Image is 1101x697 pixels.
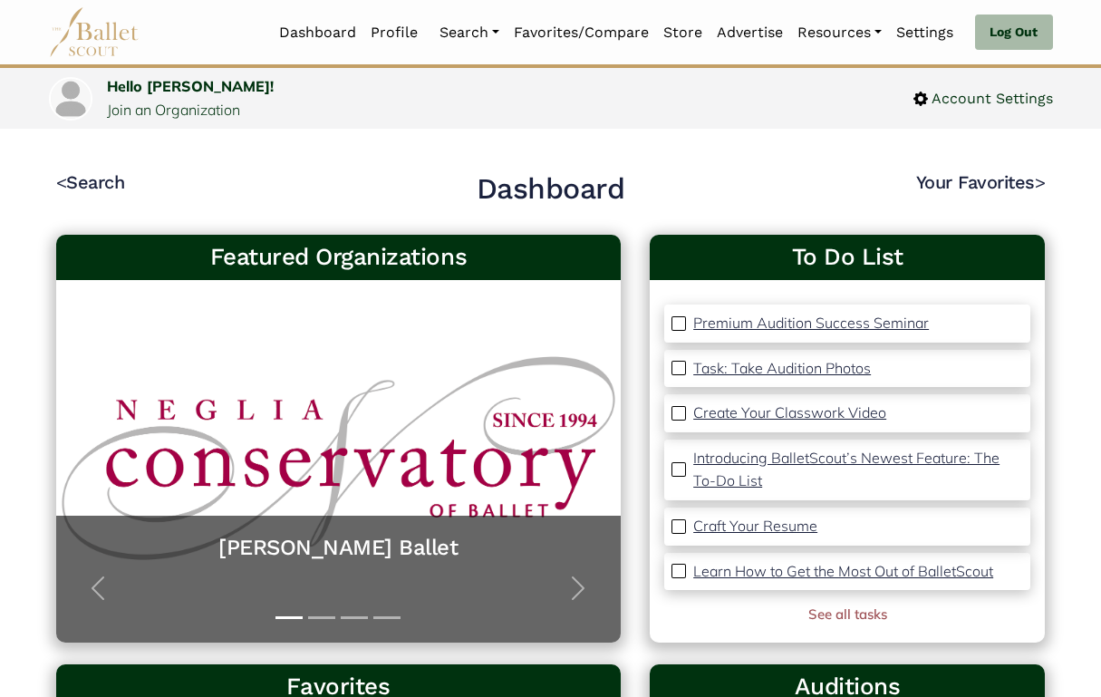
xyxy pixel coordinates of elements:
[477,170,625,208] h2: Dashboard
[363,14,425,52] a: Profile
[341,607,368,628] button: Slide 3
[975,15,1052,51] a: Log Out
[916,171,1046,193] a: Your Favorites>
[790,14,889,52] a: Resources
[693,357,871,381] a: Task: Take Audition Photos
[693,312,929,335] a: Premium Audition Success Seminar
[693,403,886,421] p: Create Your Classwork Video
[56,171,125,193] a: <Search
[1035,170,1046,193] code: >
[889,14,961,52] a: Settings
[693,560,993,584] a: Learn How to Get the Most Out of BalletScout
[693,314,929,332] p: Premium Audition Success Seminar
[693,449,1000,490] p: Introducing BalletScout’s Newest Feature: The To-Do List
[664,242,1030,273] a: To Do List
[107,77,274,95] a: Hello [PERSON_NAME]!
[693,562,993,580] p: Learn How to Get the Most Out of BalletScout
[51,79,91,119] img: profile picture
[693,359,871,377] p: Task: Take Audition Photos
[507,14,656,52] a: Favorites/Compare
[373,607,401,628] button: Slide 4
[71,242,607,273] h3: Featured Organizations
[56,170,67,193] code: <
[656,14,710,52] a: Store
[693,447,1023,493] a: Introducing BalletScout’s Newest Feature: The To-Do List
[693,517,817,535] p: Craft Your Resume
[275,607,303,628] button: Slide 1
[74,534,604,562] a: [PERSON_NAME] Ballet
[272,14,363,52] a: Dashboard
[308,607,335,628] button: Slide 2
[928,87,1053,111] span: Account Settings
[693,515,817,538] a: Craft Your Resume
[710,14,790,52] a: Advertise
[913,87,1053,111] a: Account Settings
[432,14,507,52] a: Search
[107,101,240,119] a: Join an Organization
[693,402,886,425] a: Create Your Classwork Video
[808,605,887,623] a: See all tasks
